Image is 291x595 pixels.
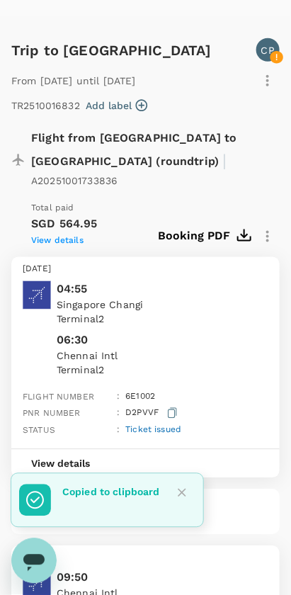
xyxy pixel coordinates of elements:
button: Booking PDF [158,225,250,249]
p: 09:50 [57,569,268,586]
p: [DATE] [23,552,268,566]
p: Terminal 2 [57,312,268,327]
p: From [DATE] until [DATE] [11,74,136,88]
button: Add label [86,98,147,113]
button: Close [171,482,193,504]
p: SGD 564.95 [31,216,158,233]
span: Ticket issued [125,425,181,435]
p: TR2510016832 [11,98,80,113]
span: Status [23,426,55,436]
p: Chennai Intl [57,349,268,363]
span: : [117,392,120,402]
iframe: Button to launch messaging window [11,538,57,584]
span: 6E 1002 [125,392,155,402]
button: View details [11,450,110,478]
p: 06:30 [57,332,89,349]
p: CP [261,43,275,57]
p: Copied to clipboard [62,485,160,499]
p: Terminal 2 [57,363,268,378]
p: Flight from [GEOGRAPHIC_DATA] to [GEOGRAPHIC_DATA] (roundtrip) [31,130,255,189]
p: [DATE] [23,263,268,277]
p: Singapore Changi [57,298,268,312]
span: D2PVVF [125,408,159,418]
p: 04:55 [57,281,268,298]
img: IndiGo [23,281,51,310]
span: View details [31,236,84,246]
span: : [117,425,120,435]
span: : [117,408,120,418]
span: A20251001733836 [31,175,118,186]
span: | [223,151,227,171]
span: Flight number [23,392,94,402]
span: PNR number [23,409,81,419]
span: Total paid [31,203,74,213]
